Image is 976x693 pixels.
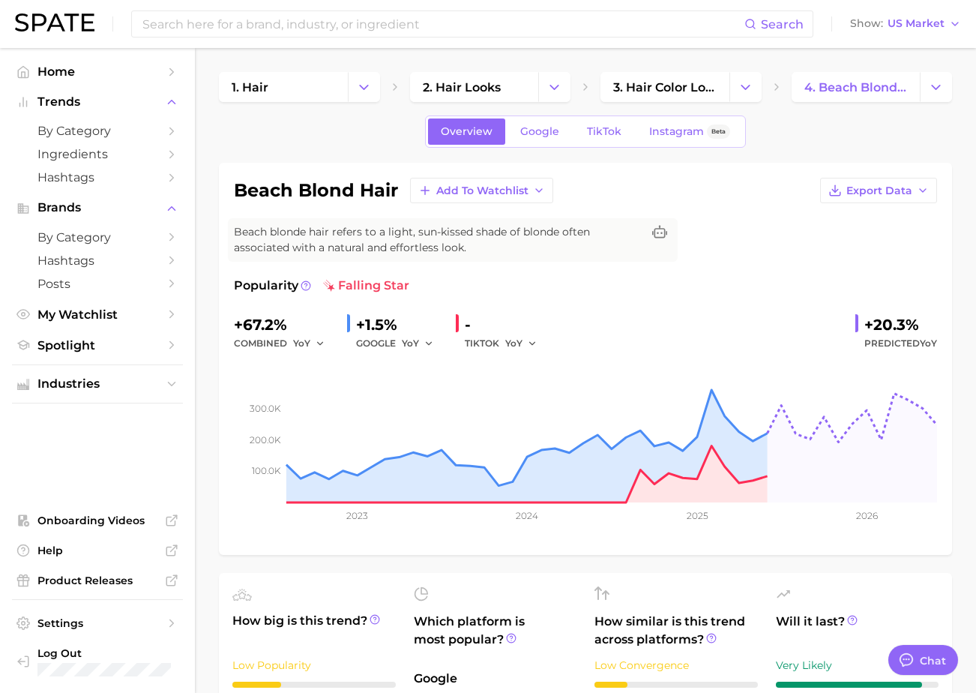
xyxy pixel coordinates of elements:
a: Hashtags [12,166,183,189]
span: Spotlight [37,338,157,352]
a: 2. hair looks [410,72,539,102]
div: 9 / 10 [776,682,939,688]
span: by Category [37,124,157,138]
button: Change Category [729,72,762,102]
span: My Watchlist [37,307,157,322]
a: Help [12,539,183,562]
div: +20.3% [864,313,937,337]
div: - [465,313,547,337]
span: Show [850,19,883,28]
button: YoY [293,334,325,352]
a: Onboarding Videos [12,509,183,532]
a: InstagramBeta [636,118,743,145]
a: Posts [12,272,183,295]
span: Log Out [37,646,171,660]
a: Home [12,60,183,83]
div: 2 / 10 [594,682,758,688]
tspan: 2025 [687,510,708,521]
span: Beta [711,125,726,138]
tspan: 2023 [346,510,368,521]
div: Low Convergence [594,656,758,674]
span: TikTok [587,125,621,138]
a: by Category [12,226,183,249]
span: Ingredients [37,147,157,161]
span: Will it last? [776,613,939,649]
span: US Market [888,19,945,28]
span: Overview [441,125,492,138]
div: +1.5% [356,313,444,337]
span: by Category [37,230,157,244]
tspan: 2024 [516,510,538,521]
span: YoY [293,337,310,349]
button: Add to Watchlist [410,178,553,203]
a: by Category [12,119,183,142]
div: 3 / 10 [232,682,396,688]
span: Predicted [864,334,937,352]
a: 3. hair color looks [600,72,729,102]
input: Search here for a brand, industry, or ingredient [141,11,744,37]
span: Which platform is most popular? [414,613,577,662]
span: Home [37,64,157,79]
button: Change Category [538,72,570,102]
button: Change Category [920,72,952,102]
span: How big is this trend? [232,612,396,649]
div: Very Likely [776,656,939,674]
a: Google [507,118,572,145]
a: Overview [428,118,505,145]
div: combined [234,334,335,352]
a: My Watchlist [12,303,183,326]
a: Product Releases [12,569,183,592]
button: ShowUS Market [846,14,965,34]
span: Instagram [649,125,704,138]
span: Search [761,17,804,31]
span: 1. hair [232,80,268,94]
button: YoY [505,334,537,352]
span: YoY [505,337,522,349]
span: 3. hair color looks [613,80,717,94]
span: How similar is this trend across platforms? [594,613,758,649]
button: Brands [12,196,183,219]
span: Beach blonde hair refers to a light, sun-kissed shade of blonde often associated with a natural a... [234,224,642,256]
span: Settings [37,616,157,630]
button: YoY [402,334,434,352]
a: Ingredients [12,142,183,166]
div: +67.2% [234,313,335,337]
a: 4. beach blond hair [792,72,921,102]
span: Export Data [846,184,912,197]
span: Product Releases [37,574,157,587]
button: Change Category [348,72,380,102]
span: Add to Watchlist [436,184,528,197]
span: Google [520,125,559,138]
span: Posts [37,277,157,291]
span: Hashtags [37,170,157,184]
button: Industries [12,373,183,395]
span: YoY [920,337,937,349]
span: Brands [37,201,157,214]
a: 1. hair [219,72,348,102]
span: YoY [402,337,419,349]
h1: beach blond hair [234,181,398,199]
span: Google [414,670,577,688]
span: 2. hair looks [423,80,501,94]
div: TIKTOK [465,334,547,352]
span: Trends [37,95,157,109]
span: Popularity [234,277,298,295]
a: Hashtags [12,249,183,272]
div: GOOGLE [356,334,444,352]
a: Log out. Currently logged in with e-mail mdufner@aveda.com. [12,642,183,681]
span: falling star [323,277,409,295]
a: Spotlight [12,334,183,357]
button: Trends [12,91,183,113]
span: Industries [37,377,157,391]
div: Low Popularity [232,656,396,674]
a: TikTok [574,118,634,145]
span: Hashtags [37,253,157,268]
button: Export Data [820,178,937,203]
span: Help [37,544,157,557]
tspan: 2026 [856,510,878,521]
span: Onboarding Videos [37,514,157,527]
img: falling star [323,280,335,292]
a: Settings [12,612,183,634]
span: 4. beach blond hair [804,80,908,94]
img: SPATE [15,13,94,31]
